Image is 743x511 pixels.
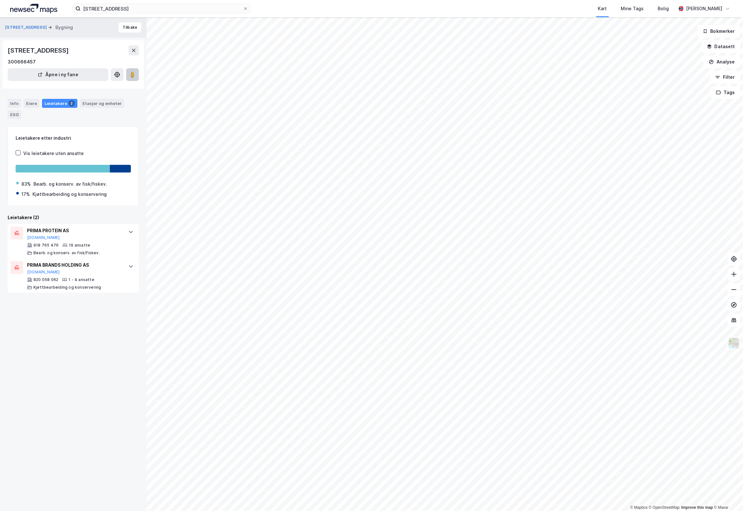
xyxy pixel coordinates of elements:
div: Etasjer og enheter [82,100,122,106]
div: [PERSON_NAME] [686,5,723,12]
div: 17% [21,190,30,198]
div: Bolig [658,5,669,12]
a: Mapbox [630,506,648,510]
button: [STREET_ADDRESS] [5,24,48,31]
button: Filter [710,71,740,84]
div: Kjøttbearbeiding og konservering [32,190,107,198]
div: Leietakere (2) [8,214,139,221]
div: [STREET_ADDRESS] [8,45,70,56]
div: Bygning [55,24,73,31]
button: [DOMAIN_NAME] [27,270,60,275]
img: Z [728,337,740,349]
button: Tilbake [118,22,141,33]
div: Bearb. og konserv. av fisk/fiskev. [33,180,107,188]
div: ESG [8,110,21,119]
div: Leietakere [42,99,77,108]
div: Vis leietakere uten ansatte [23,150,84,157]
div: 2 [68,100,75,107]
div: Kontrollprogram for chat [711,480,743,511]
button: Analyse [704,56,740,68]
div: 300666457 [8,58,36,66]
div: Leietakere etter industri [16,134,131,142]
div: PRIMA PROTEIN AS [27,227,122,234]
button: Åpne i ny fane [8,68,108,81]
div: Mine Tags [621,5,644,12]
div: Kjøttbearbeiding og konservering [33,285,101,290]
div: PRIMA BRANDS HOLDING AS [27,261,122,269]
div: 918 765 476 [33,243,59,248]
a: OpenStreetMap [649,506,680,510]
button: Datasett [702,40,740,53]
div: Kart [598,5,607,12]
div: Bearb. og konserv. av fisk/fiskev. [33,250,100,255]
input: Søk på adresse, matrikkel, gårdeiere, leietakere eller personer [81,4,243,13]
div: 83% [21,180,31,188]
div: 1 - 4 ansatte [68,277,94,282]
div: 19 ansatte [69,243,90,248]
div: Eiere [24,99,39,108]
div: Info [8,99,21,108]
div: 820 058 062 [33,277,58,282]
iframe: Chat Widget [711,480,743,511]
a: Improve this map [682,506,713,510]
button: [DOMAIN_NAME] [27,235,60,240]
img: logo.a4113a55bc3d86da70a041830d287a7e.svg [10,4,57,13]
button: Bokmerker [697,25,740,38]
button: Tags [711,86,740,99]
